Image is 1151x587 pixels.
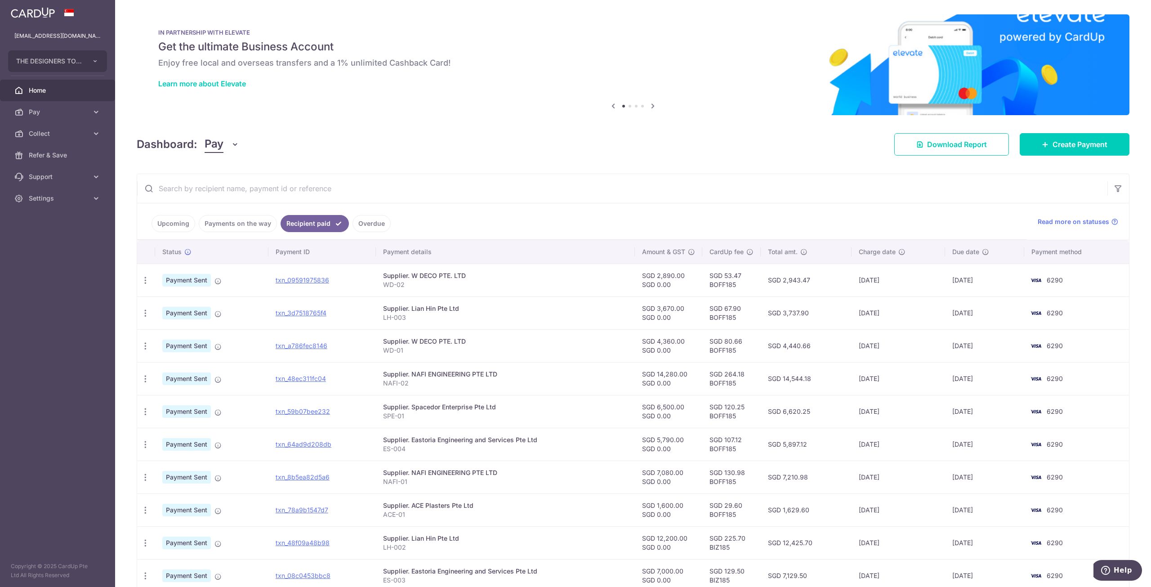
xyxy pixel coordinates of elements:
[1027,275,1045,286] img: Bank Card
[1024,240,1129,264] th: Payment method
[1020,133,1129,156] a: Create Payment
[945,329,1024,362] td: [DATE]
[761,493,851,526] td: SGD 1,629.60
[276,276,329,284] a: txn_09591975836
[383,280,628,289] p: WD-02
[945,264,1024,296] td: [DATE]
[1027,570,1045,581] img: Bank Card
[276,309,326,317] a: txn_3d7518765f4
[1027,439,1045,450] img: Bank Card
[205,136,223,153] span: Pay
[1047,408,1063,415] span: 6290
[945,461,1024,493] td: [DATE]
[761,264,851,296] td: SGD 2,943.47
[383,304,628,313] div: Supplier. Lian Hin Pte Ltd
[702,296,761,329] td: SGD 67.90 BOFF185
[162,471,211,484] span: Payment Sent
[1027,538,1045,548] img: Bank Card
[1053,139,1107,150] span: Create Payment
[852,329,946,362] td: [DATE]
[29,86,88,95] span: Home
[1047,375,1063,382] span: 6290
[852,526,946,559] td: [DATE]
[162,340,211,352] span: Payment Sent
[8,50,107,72] button: THE DESIGNERS TOUCH DESIGN AND CONTRACT PTE LTD
[852,428,946,461] td: [DATE]
[642,247,685,256] span: Amount & GST
[29,194,88,203] span: Settings
[162,405,211,418] span: Payment Sent
[635,493,702,526] td: SGD 1,600.00 SGD 0.00
[702,428,761,461] td: SGD 107.12 BOFF185
[158,40,1108,54] h5: Get the ultimate Business Account
[29,172,88,181] span: Support
[702,395,761,428] td: SGD 120.25 BOFF185
[383,313,628,322] p: LH-003
[158,58,1108,68] h6: Enjoy free local and overseas transfers and a 1% unlimited Cashback Card!
[276,473,330,481] a: txn_8b5ea82d5a6
[709,247,744,256] span: CardUp fee
[635,428,702,461] td: SGD 5,790.00 SGD 0.00
[852,296,946,329] td: [DATE]
[162,438,211,451] span: Payment Sent
[276,375,326,382] a: txn_48ec311fc04
[152,215,195,232] a: Upcoming
[205,136,239,153] button: Pay
[383,576,628,585] p: ES-003
[16,57,83,66] span: THE DESIGNERS TOUCH DESIGN AND CONTRACT PTE LTD
[852,362,946,395] td: [DATE]
[1047,539,1063,547] span: 6290
[1047,309,1063,317] span: 6290
[1027,308,1045,318] img: Bank Card
[276,539,330,547] a: txn_48f09a48b98
[162,247,182,256] span: Status
[761,526,851,559] td: SGD 12,425.70
[1047,506,1063,514] span: 6290
[635,461,702,493] td: SGD 7,080.00 SGD 0.00
[852,493,946,526] td: [DATE]
[635,264,702,296] td: SGD 2,890.00 SGD 0.00
[768,247,798,256] span: Total amt.
[635,329,702,362] td: SGD 4,360.00 SGD 0.00
[14,31,101,40] p: [EMAIL_ADDRESS][DOMAIN_NAME]
[162,504,211,516] span: Payment Sent
[1038,217,1109,226] span: Read more on statuses
[1038,217,1118,226] a: Read more on statuses
[383,370,628,379] div: Supplier. NAFI ENGINEERING PTE LTD
[383,346,628,355] p: WD-01
[852,264,946,296] td: [DATE]
[945,296,1024,329] td: [DATE]
[1027,472,1045,483] img: Bank Card
[162,274,211,287] span: Payment Sent
[383,510,628,519] p: ACE-01
[702,526,761,559] td: SGD 225.70 BIZ185
[1047,572,1063,579] span: 6290
[276,342,327,350] a: txn_a786fec8146
[1047,440,1063,448] span: 6290
[1093,560,1142,583] iframe: Opens a widget where you can find more information
[852,395,946,428] td: [DATE]
[859,247,896,256] span: Charge date
[1047,342,1063,350] span: 6290
[281,215,349,232] a: Recipient paid
[137,136,197,152] h4: Dashboard:
[1027,341,1045,351] img: Bank Card
[1047,473,1063,481] span: 6290
[852,461,946,493] td: [DATE]
[383,403,628,412] div: Supplier. Spacedor Enterprise Pte Ltd
[761,296,851,329] td: SGD 3,737.90
[945,362,1024,395] td: [DATE]
[158,29,1108,36] p: IN PARTNERSHIP WITH ELEVATE
[137,174,1107,203] input: Search by recipient name, payment id or reference
[352,215,391,232] a: Overdue
[199,215,277,232] a: Payments on the way
[383,337,628,346] div: Supplier. W DECO PTE. LTD
[945,395,1024,428] td: [DATE]
[952,247,979,256] span: Due date
[702,362,761,395] td: SGD 264.18 BOFF185
[383,412,628,421] p: SPE-01
[635,296,702,329] td: SGD 3,670.00 SGD 0.00
[383,379,628,388] p: NAFI-02
[761,395,851,428] td: SGD 6,620.25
